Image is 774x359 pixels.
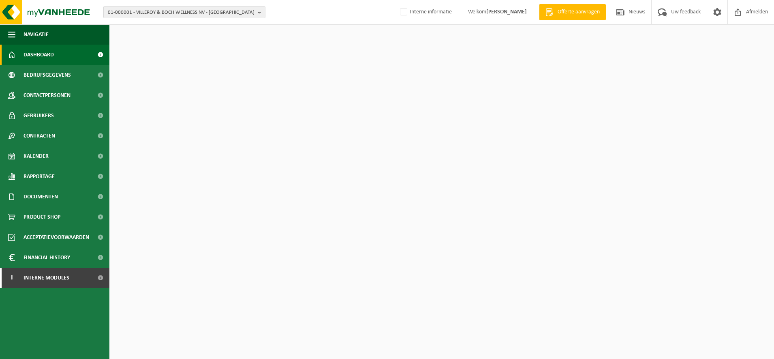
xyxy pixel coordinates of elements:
[24,146,49,166] span: Kalender
[24,105,54,126] span: Gebruikers
[24,85,71,105] span: Contactpersonen
[24,126,55,146] span: Contracten
[24,166,55,187] span: Rapportage
[539,4,606,20] a: Offerte aanvragen
[108,6,254,19] span: 01-000001 - VILLEROY & BOCH WELLNESS NV - [GEOGRAPHIC_DATA]
[24,65,71,85] span: Bedrijfsgegevens
[24,24,49,45] span: Navigatie
[24,227,89,247] span: Acceptatievoorwaarden
[103,6,265,18] button: 01-000001 - VILLEROY & BOCH WELLNESS NV - [GEOGRAPHIC_DATA]
[24,247,70,268] span: Financial History
[24,45,54,65] span: Dashboard
[8,268,15,288] span: I
[24,268,69,288] span: Interne modules
[24,187,58,207] span: Documenten
[398,6,452,18] label: Interne informatie
[556,8,602,16] span: Offerte aanvragen
[486,9,527,15] strong: [PERSON_NAME]
[24,207,60,227] span: Product Shop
